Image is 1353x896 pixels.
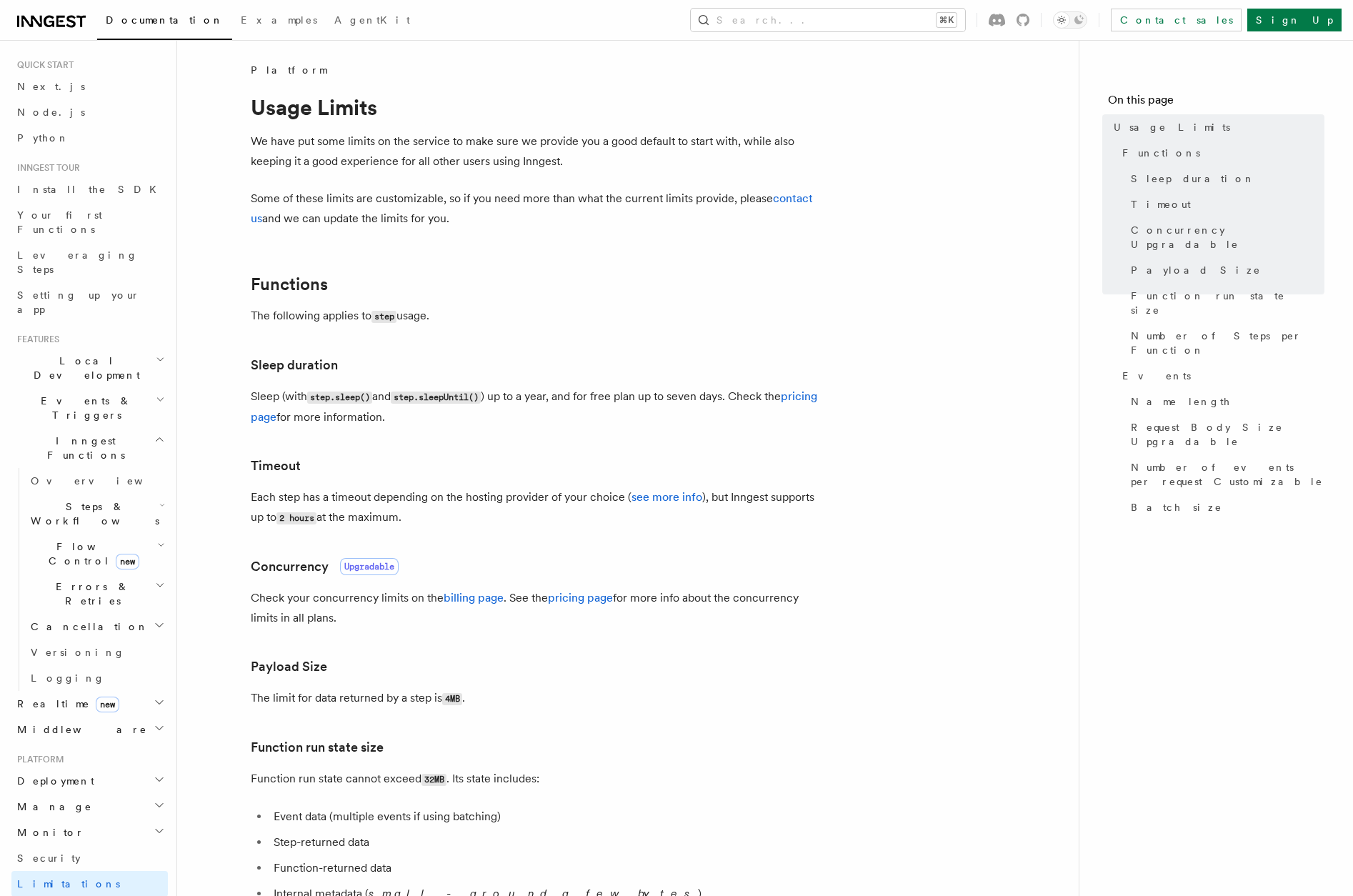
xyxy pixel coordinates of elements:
a: Documentation [97,4,232,40]
p: Each step has a timeout depending on the hosting provider of your choice ( ), but Inngest support... [251,487,822,528]
span: Logging [31,672,105,684]
a: Usage Limits [1108,114,1324,140]
span: Monitor [11,825,84,840]
span: Install the SDK [17,184,165,195]
span: AgentKit [334,14,410,26]
a: AgentKit [326,4,419,39]
a: Events [1117,363,1324,389]
a: Timeout [251,456,301,476]
span: Features [11,334,59,345]
a: Concurrency Upgradable [1125,217,1324,257]
button: Errors & Retries [25,574,168,614]
a: ConcurrencyUpgradable [251,557,399,577]
button: Manage [11,794,168,820]
a: see more info [631,490,702,504]
button: Flow Controlnew [25,534,168,574]
span: Number of Steps per Function [1131,329,1324,357]
a: Functions [1117,140,1324,166]
a: pricing page [548,591,613,604]
span: Functions [1122,146,1200,160]
span: Python [17,132,69,144]
a: Next.js [11,74,168,99]
span: Realtime [11,697,119,711]
button: Monitor [11,820,168,845]
span: Platform [11,754,64,765]
button: Toggle dark mode [1053,11,1087,29]
span: Function run state size [1131,289,1324,317]
p: Check your concurrency limits on the . See the for more info about the concurrency limits in all ... [251,588,822,628]
li: Step-returned data [269,832,822,852]
a: Examples [232,4,326,39]
li: Event data (multiple events if using batching) [269,807,822,827]
a: Your first Functions [11,202,168,242]
span: Versioning [31,647,125,658]
h1: Usage Limits [251,94,822,120]
li: Function-returned data [269,858,822,878]
code: step.sleep() [307,392,372,404]
span: Node.js [17,106,85,118]
span: Events & Triggers [11,394,156,422]
a: Node.js [11,99,168,125]
button: Events & Triggers [11,388,168,428]
button: Search...⌘K [691,9,965,31]
span: Events [1122,369,1191,383]
span: Overview [31,475,178,487]
p: Sleep (with and ) up to a year, and for free plan up to seven days. Check the for more information. [251,387,822,427]
a: Payload Size [1125,257,1324,283]
kbd: ⌘K [937,13,957,27]
span: Request Body Size Upgradable [1131,420,1324,449]
span: Examples [241,14,317,26]
code: 2 hours [276,512,316,524]
p: We have put some limits on the service to make sure we provide you a good default to start with, ... [251,131,822,171]
a: Logging [25,665,168,691]
code: step.sleepUntil() [391,392,481,404]
span: Batch size [1131,500,1222,514]
button: Steps & Workflows [25,494,168,534]
code: 32MB [421,774,446,786]
button: Inngest Functions [11,428,168,468]
a: Name length [1125,389,1324,414]
span: Upgradable [340,558,399,575]
span: Number of events per request Customizable [1131,460,1324,489]
p: The following applies to usage. [251,306,822,327]
a: Number of events per request Customizable [1125,454,1324,494]
a: Sleep duration [251,355,338,375]
span: Middleware [11,722,147,737]
a: billing page [444,591,504,604]
span: Local Development [11,354,156,382]
a: Setting up your app [11,282,168,322]
span: Deployment [11,774,94,788]
h4: On this page [1108,91,1324,114]
a: Security [11,845,168,871]
a: Contact sales [1111,9,1242,31]
span: Inngest tour [11,162,80,174]
span: Steps & Workflows [25,499,159,528]
span: new [116,554,139,569]
a: Number of Steps per Function [1125,323,1324,363]
span: Next.js [17,81,85,92]
span: Concurrency Upgradable [1131,223,1324,252]
button: Local Development [11,348,168,388]
span: Flow Control [25,539,157,568]
a: Function run state size [1125,283,1324,323]
button: Deployment [11,768,168,794]
span: Security [17,852,81,864]
p: The limit for data returned by a step is . [251,688,822,709]
span: Leveraging Steps [17,249,138,275]
a: Request Body Size Upgradable [1125,414,1324,454]
a: Sleep duration [1125,166,1324,191]
span: Quick start [11,59,74,71]
p: Some of these limits are customizable, so if you need more than what the current limits provide, ... [251,189,822,229]
a: Batch size [1125,494,1324,520]
a: Timeout [1125,191,1324,217]
span: Errors & Retries [25,579,155,608]
span: Timeout [1131,197,1191,211]
a: Install the SDK [11,176,168,202]
a: Payload Size [251,657,327,677]
span: Sleep duration [1131,171,1255,186]
span: Manage [11,800,92,814]
a: Leveraging Steps [11,242,168,282]
span: Inngest Functions [11,434,154,462]
p: Function run state cannot exceed . Its state includes: [251,769,822,790]
span: Limitations [17,878,120,890]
